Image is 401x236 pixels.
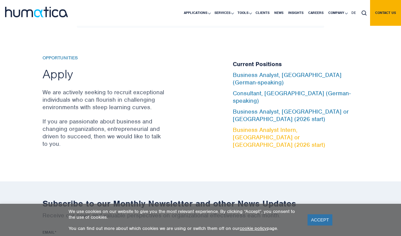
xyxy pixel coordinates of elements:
span: DE [351,11,356,15]
h2: Apply [42,66,165,82]
img: search_icon [362,11,367,16]
img: logo [5,7,68,17]
a: cookie policy [240,225,267,231]
p: If you are passionate about business and changing organizations, entrepreneurial and driven to su... [42,118,165,147]
a: Consultant, [GEOGRAPHIC_DATA] (German-speaking) [233,90,351,104]
a: Business Analyst, [GEOGRAPHIC_DATA] or [GEOGRAPHIC_DATA] (2026 start) [233,108,349,123]
a: Business Analyst Intern, [GEOGRAPHIC_DATA] or [GEOGRAPHIC_DATA] (2026 start) [233,126,325,149]
h5: Current Positions [233,61,359,68]
h6: Opportunities [42,55,165,61]
a: Business Analyst, [GEOGRAPHIC_DATA] (German-speaking) [233,71,342,86]
p: We are actively seeking to recruit exceptional individuals who can flourish in challenging enviro... [42,88,165,111]
a: ACCEPT [308,214,332,225]
h2: Subscribe to our Monthly Newsletter and other News Updates [42,198,359,209]
p: You can find out more about which cookies we are using or switch them off on our page. [69,225,299,231]
p: We use cookies on our website to give you the most relevant experience. By clicking “Accept”, you... [69,209,299,220]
